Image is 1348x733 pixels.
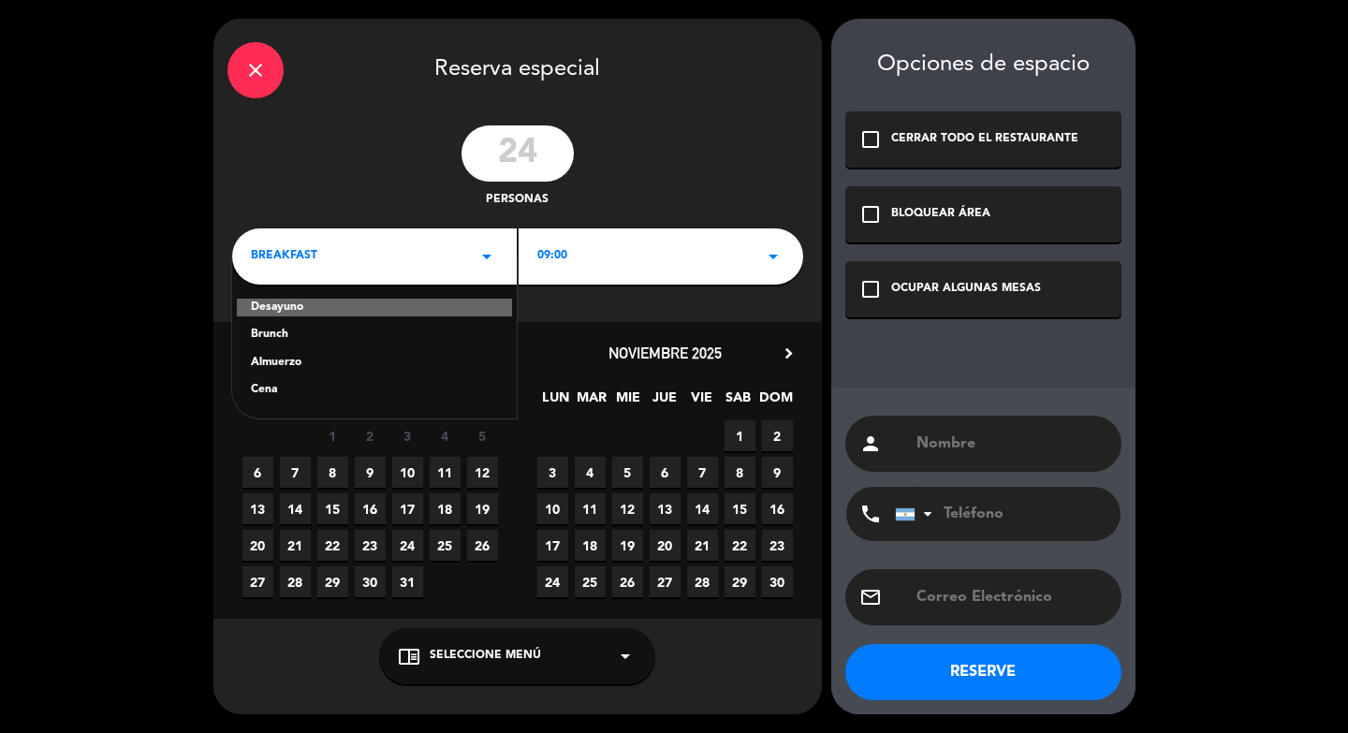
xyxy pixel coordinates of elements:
span: 3 [537,457,568,488]
span: 21 [280,530,311,561]
span: 26 [467,530,498,561]
span: 30 [355,566,386,597]
span: 23 [762,530,793,561]
span: 18 [575,530,606,561]
span: 25 [575,566,606,597]
span: LUN [540,387,571,418]
i: arrow_drop_down [614,645,637,667]
span: 8 [725,457,755,488]
span: 15 [317,493,348,524]
span: 28 [687,566,718,597]
span: 4 [575,457,606,488]
span: 29 [725,566,755,597]
span: 11 [430,457,461,488]
span: 26 [612,566,643,597]
i: check_box_outline_blank [859,278,882,301]
span: 16 [355,493,386,524]
span: 12 [467,457,498,488]
span: 17 [537,530,568,561]
span: 2 [762,420,793,451]
span: 31 [392,566,423,597]
i: check_box_outline_blank [859,128,882,151]
span: 5 [612,457,643,488]
div: CERRAR TODO EL RESTAURANTE [891,130,1078,149]
span: 7 [687,457,718,488]
span: 7 [280,457,311,488]
span: 22 [725,530,755,561]
span: 8 [317,457,348,488]
span: 6 [650,457,681,488]
input: Nombre [915,431,1107,457]
i: check_box_outline_blank [859,203,882,226]
span: 4 [430,420,461,451]
i: arrow_drop_down [476,245,498,268]
span: 30 [762,566,793,597]
span: 11 [575,493,606,524]
span: MAR [577,387,608,418]
span: 27 [650,566,681,597]
span: 18 [430,493,461,524]
span: 10 [392,457,423,488]
span: 23 [355,530,386,561]
span: 20 [650,530,681,561]
span: 29 [317,566,348,597]
div: Argentina: +54 [896,488,939,540]
span: 22 [317,530,348,561]
i: chrome_reader_mode [398,645,420,667]
span: 19 [612,530,643,561]
span: 17 [392,493,423,524]
div: Almuerzo [251,354,498,373]
div: Opciones de espacio [845,51,1121,79]
span: 16 [762,493,793,524]
span: 15 [725,493,755,524]
span: 25 [430,530,461,561]
span: 09:00 [537,247,567,266]
i: close [244,59,267,81]
i: phone [859,503,882,525]
span: 21 [687,530,718,561]
span: 6 [242,457,273,488]
span: 27 [242,566,273,597]
i: chevron_right [779,344,799,363]
span: 5 [467,420,498,451]
span: 10 [537,493,568,524]
span: 2 [355,420,386,451]
i: email [859,586,882,608]
div: Desayuno [237,299,512,317]
span: personas [486,191,549,210]
span: DOM [759,387,790,418]
span: 24 [537,566,568,597]
span: VIE [686,387,717,418]
div: BLOQUEAR ÁREA [891,205,990,224]
span: 20 [242,530,273,561]
span: SAB [723,387,754,418]
span: 13 [650,493,681,524]
div: Reserva especial [213,19,822,116]
i: person [859,432,882,455]
span: MIE [613,387,644,418]
span: 12 [612,493,643,524]
span: noviembre 2025 [608,344,722,362]
span: 9 [762,457,793,488]
i: arrow_drop_down [762,245,784,268]
span: 24 [392,530,423,561]
span: 1 [317,420,348,451]
span: 19 [467,493,498,524]
div: OCUPAR ALGUNAS MESAS [891,280,1041,299]
div: Cena [251,381,498,400]
span: 3 [392,420,423,451]
span: 9 [355,457,386,488]
button: RESERVE [845,644,1121,700]
input: 0 [462,125,574,182]
span: 14 [280,493,311,524]
span: BREAKFAST [251,247,317,266]
span: Seleccione Menú [430,647,541,666]
span: 14 [687,493,718,524]
span: 28 [280,566,311,597]
div: Brunch [251,326,498,345]
span: 1 [725,420,755,451]
input: Teléfono [895,487,1101,541]
input: Correo Electrónico [915,584,1107,610]
span: 13 [242,493,273,524]
span: JUE [650,387,681,418]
